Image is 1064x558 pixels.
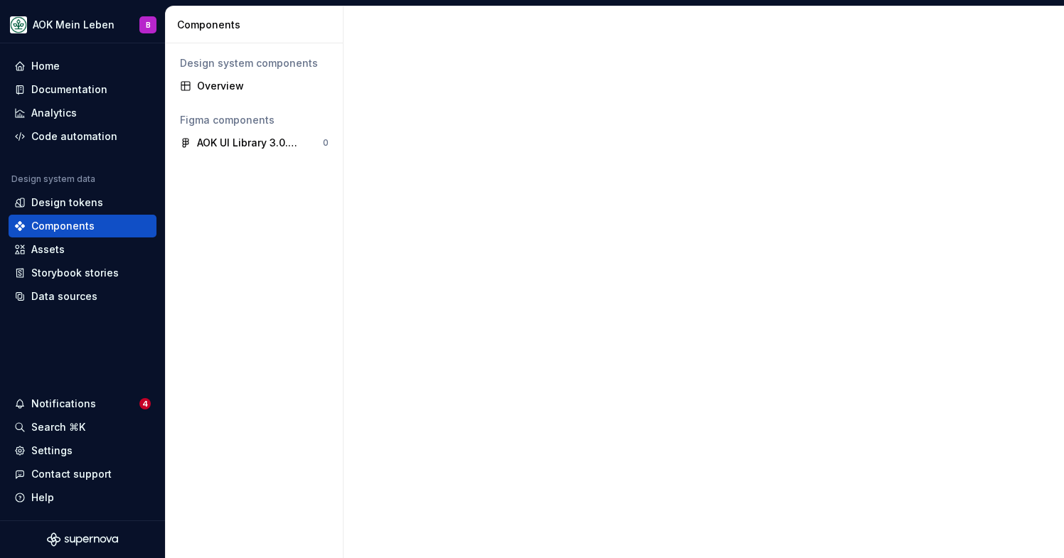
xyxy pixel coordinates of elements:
[10,16,27,33] img: df5db9ef-aba0-4771-bf51-9763b7497661.png
[9,55,156,77] a: Home
[47,532,118,547] svg: Supernova Logo
[9,191,156,214] a: Design tokens
[174,132,334,154] a: AOK UI Library 3.0.29 (adesso)0
[31,242,65,257] div: Assets
[31,467,112,481] div: Contact support
[31,129,117,144] div: Code automation
[9,102,156,124] a: Analytics
[139,398,151,409] span: 4
[31,397,96,411] div: Notifications
[31,59,60,73] div: Home
[33,18,115,32] div: AOK Mein Leben
[9,215,156,237] a: Components
[197,136,303,150] div: AOK UI Library 3.0.29 (adesso)
[11,173,95,185] div: Design system data
[180,56,329,70] div: Design system components
[9,125,156,148] a: Code automation
[9,262,156,284] a: Storybook stories
[9,486,156,509] button: Help
[9,463,156,485] button: Contact support
[180,113,329,127] div: Figma components
[31,444,73,458] div: Settings
[31,219,95,233] div: Components
[31,266,119,280] div: Storybook stories
[146,19,151,31] div: B
[9,392,156,415] button: Notifications4
[31,490,54,505] div: Help
[31,420,85,434] div: Search ⌘K
[9,416,156,439] button: Search ⌘K
[197,79,329,93] div: Overview
[31,106,77,120] div: Analytics
[31,82,107,97] div: Documentation
[9,439,156,462] a: Settings
[9,78,156,101] a: Documentation
[3,9,162,40] button: AOK Mein LebenB
[323,137,329,149] div: 0
[9,285,156,308] a: Data sources
[31,195,103,210] div: Design tokens
[9,238,156,261] a: Assets
[31,289,97,304] div: Data sources
[177,18,337,32] div: Components
[174,75,334,97] a: Overview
